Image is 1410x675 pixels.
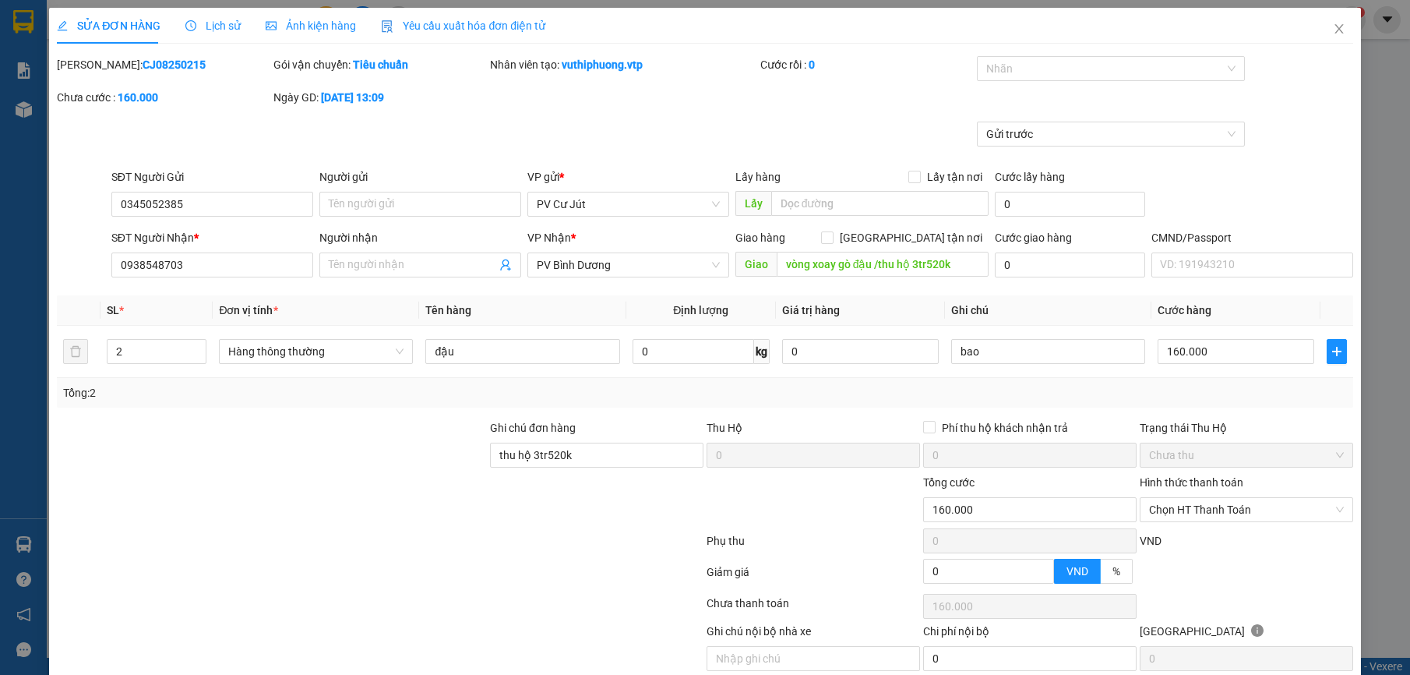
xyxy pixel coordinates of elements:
label: Cước lấy hàng [995,171,1065,183]
span: picture [266,20,277,31]
b: 160.000 [118,91,158,104]
span: user-add [499,259,512,271]
span: VND [1066,565,1088,578]
button: Close [1317,8,1361,51]
div: [GEOGRAPHIC_DATA] [1140,623,1353,646]
span: Chưa thu [1149,444,1344,467]
span: clock-circle [185,20,196,31]
img: icon [381,20,393,33]
div: VP gửi [527,168,729,186]
b: 0 [809,58,815,71]
input: Ghi Chú [951,339,1145,364]
span: Đơn vị tính [219,304,277,316]
div: Giảm giá [705,564,922,591]
span: Lịch sử [185,19,241,32]
input: Ghi chú đơn hàng [490,443,703,468]
div: Trạng thái Thu Hộ [1140,419,1353,436]
div: Ngày GD: [273,89,487,106]
input: Cước lấy hàng [995,192,1144,217]
span: Tổng cước [923,476,975,489]
div: [PERSON_NAME]: [57,56,270,73]
span: Giá trị hàng [782,304,840,316]
div: SĐT Người Nhận [111,229,313,246]
span: info-circle [1251,624,1264,637]
span: Thu Hộ [707,422,742,434]
span: Tên hàng [425,304,471,316]
span: Lấy hàng [735,171,781,183]
span: % [1112,565,1120,578]
span: Yêu cầu xuất hóa đơn điện tử [381,19,545,32]
span: Chọn HT Thanh Toán [1149,498,1344,521]
div: Tổng: 2 [63,384,545,401]
b: vuthiphuong.vtp [562,58,643,71]
div: CMND/Passport [1151,229,1353,246]
div: Cước rồi : [760,56,974,73]
span: Gửi trước [986,122,1235,146]
div: Nhân viên tạo: [490,56,757,73]
span: SỬA ĐƠN HÀNG [57,19,160,32]
input: Nhập ghi chú [707,646,920,671]
div: Người nhận [319,229,521,246]
div: Ghi chú nội bộ nhà xe [707,623,920,646]
b: Tiêu chuẩn [353,58,408,71]
input: Dọc đường [771,191,989,216]
div: Gói vận chuyển: [273,56,487,73]
span: plus [1327,345,1346,358]
span: Định lượng [673,304,728,316]
span: close [1333,23,1345,35]
span: edit [57,20,68,31]
label: Ghi chú đơn hàng [490,422,576,434]
div: Người gửi [319,168,521,186]
input: Cước giao hàng [995,253,1144,277]
span: Giao hàng [735,231,785,244]
div: SĐT Người Gửi [111,168,313,186]
span: Cước hàng [1158,304,1211,316]
div: Chưa thanh toán [705,595,922,622]
th: Ghi chú [945,295,1151,326]
span: PV Bình Dương [537,253,720,277]
label: Hình thức thanh toán [1140,476,1243,489]
span: SL [107,304,119,316]
button: delete [63,339,88,364]
b: [DATE] 13:09 [321,91,384,104]
b: CJ08250215 [143,58,206,71]
label: Cước giao hàng [995,231,1072,244]
span: Hàng thông thường [228,340,404,363]
div: Phụ thu [705,532,922,560]
span: Phí thu hộ khách nhận trả [936,419,1074,436]
span: VP Nhận [527,231,571,244]
input: Dọc đường [777,252,989,277]
span: Ảnh kiện hàng [266,19,356,32]
input: VD: Bàn, Ghế [425,339,619,364]
span: kg [754,339,770,364]
div: Chi phí nội bộ [923,623,1137,646]
span: Giao [735,252,777,277]
span: Lấy [735,191,771,216]
span: [GEOGRAPHIC_DATA] tận nơi [834,229,989,246]
div: Chưa cước : [57,89,270,106]
span: Lấy tận nơi [921,168,989,186]
button: plus [1327,339,1347,364]
span: VND [1140,535,1161,547]
span: PV Cư Jút [537,193,720,216]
